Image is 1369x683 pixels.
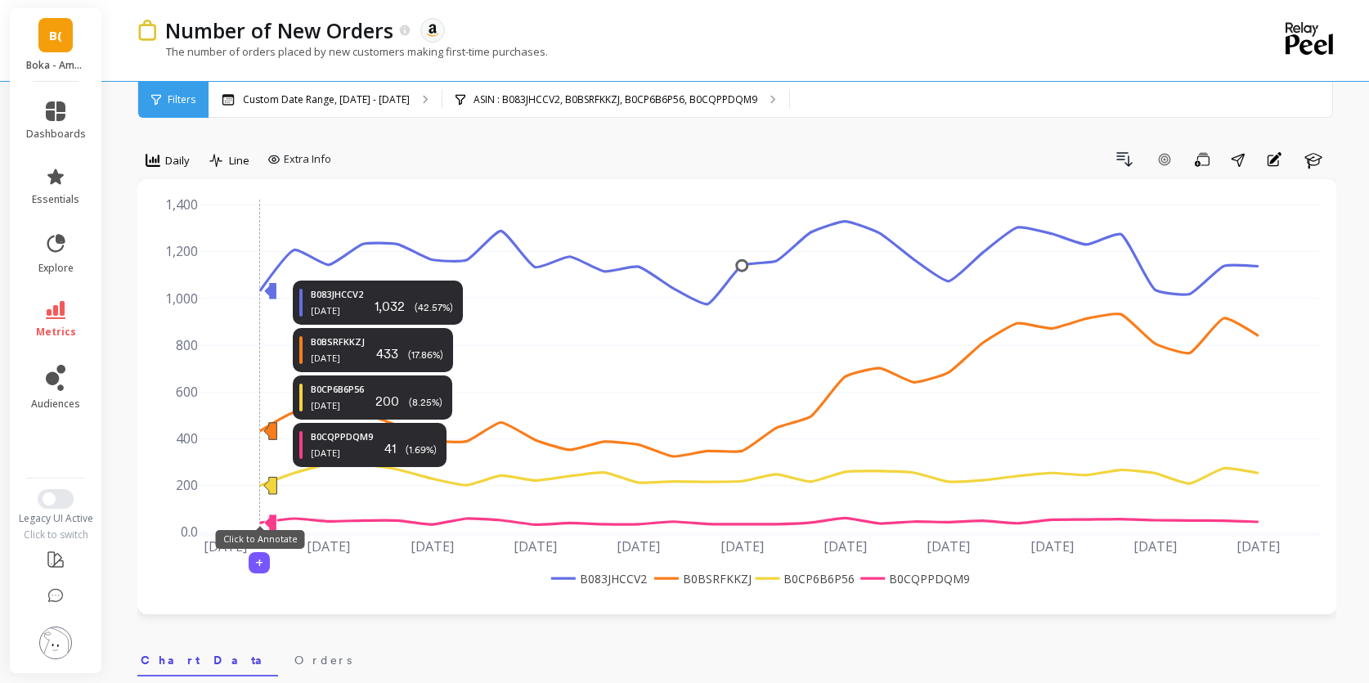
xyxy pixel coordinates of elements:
span: essentials [32,193,79,206]
span: Daily [165,153,190,169]
p: Custom Date Range, [DATE] - [DATE] [243,93,410,106]
span: Extra Info [284,151,331,168]
span: dashboards [26,128,86,141]
nav: Tabs [137,639,1336,676]
span: audiences [31,398,80,411]
p: Boka - Amazon (Essor) [26,59,86,72]
p: ASIN : B083JHCCV2, B0BSRFKKZJ, B0CP6B6P56, B0CQPPDQM9 [474,93,757,106]
span: Chart Data [141,652,275,668]
span: metrics [36,326,76,339]
img: profile picture [39,627,72,659]
span: Filters [168,93,195,106]
div: Click to switch [10,528,102,541]
span: explore [38,262,74,275]
p: Number of New Orders [165,16,393,44]
img: header icon [137,20,157,40]
button: Switch to New UI [38,489,74,509]
span: B( [49,26,62,45]
div: Legacy UI Active [10,512,102,525]
img: api.amazon.svg [425,23,440,38]
span: Line [229,153,249,169]
p: The number of orders placed by new customers making first-time purchases. [137,44,548,59]
span: Orders [294,652,352,668]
